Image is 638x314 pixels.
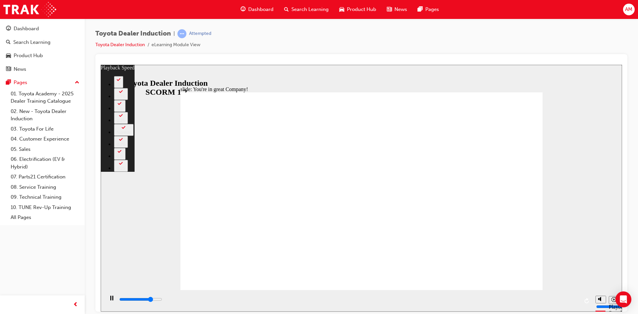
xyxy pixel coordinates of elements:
[508,239,518,251] div: Playback Speed
[248,6,273,13] span: Dashboard
[3,36,82,49] a: Search Learning
[14,52,43,59] div: Product Hub
[491,225,518,247] div: misc controls
[152,41,200,49] li: eLearning Module View
[3,23,82,35] a: Dashboard
[8,182,82,192] a: 08. Service Training
[3,50,82,62] a: Product Hub
[8,202,82,213] a: 10. TUNE Rev-Up Training
[16,17,20,22] div: 2
[495,231,505,239] button: Mute (Ctrl+Alt+M)
[8,154,82,172] a: 06. Electrification (EV & Hybrid)
[3,63,82,75] a: News
[14,65,26,73] div: News
[6,66,11,72] span: news-icon
[177,29,186,38] span: learningRecordVerb_ATTEMPT-icon
[425,6,439,13] span: Pages
[8,106,82,124] a: 02. New - Toyota Dealer Induction
[3,225,491,247] div: playback controls
[291,6,329,13] span: Search Learning
[6,26,11,32] span: guage-icon
[339,5,344,14] span: car-icon
[418,5,423,14] span: pages-icon
[19,232,61,237] input: slide progress
[6,40,11,46] span: search-icon
[13,39,51,46] div: Search Learning
[615,291,631,307] div: Open Intercom Messenger
[625,6,632,13] span: AM
[3,76,82,89] button: Pages
[14,79,27,86] div: Pages
[334,3,381,16] a: car-iconProduct Hub
[6,80,11,86] span: pages-icon
[189,31,211,37] div: Attempted
[8,134,82,144] a: 04. Customer Experience
[8,212,82,223] a: All Pages
[381,3,412,16] a: news-iconNews
[173,30,175,38] span: |
[14,25,39,33] div: Dashboard
[284,5,289,14] span: search-icon
[241,5,246,14] span: guage-icon
[95,30,171,38] span: Toyota Dealer Induction
[8,89,82,106] a: 01. Toyota Academy - 2025 Dealer Training Catalogue
[279,3,334,16] a: search-iconSearch Learning
[495,239,538,245] input: volume
[412,3,444,16] a: pages-iconPages
[387,5,392,14] span: news-icon
[235,3,279,16] a: guage-iconDashboard
[8,192,82,202] a: 09. Technical Training
[73,301,78,309] span: prev-icon
[623,4,635,15] button: AM
[13,11,23,23] button: 2
[75,78,79,87] span: up-icon
[508,231,518,239] button: Playback speed
[3,21,82,76] button: DashboardSearch LearningProduct HubNews
[95,42,145,48] a: Toyota Dealer Induction
[3,231,15,242] button: Pause (Ctrl+Alt+P)
[3,2,56,17] img: Trak
[8,124,82,134] a: 03. Toyota For Life
[8,144,82,155] a: 05. Sales
[481,231,491,241] button: Replay (Ctrl+Alt+R)
[8,172,82,182] a: 07. Parts21 Certification
[347,6,376,13] span: Product Hub
[394,6,407,13] span: News
[6,53,11,59] span: car-icon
